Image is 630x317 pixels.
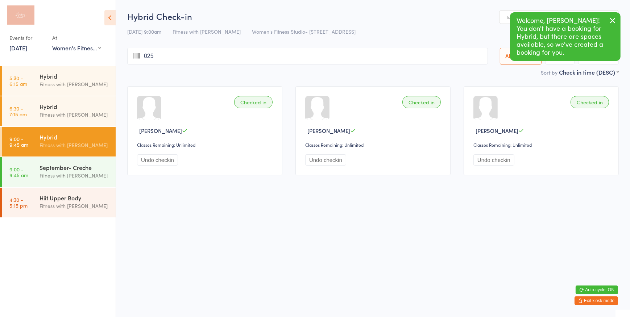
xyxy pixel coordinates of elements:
[173,28,241,35] span: Fitness with [PERSON_NAME]
[127,10,619,22] h2: Hybrid Check-in
[127,48,488,64] input: Search
[7,5,34,25] img: Fitness with Zoe
[9,75,27,87] time: 5:30 - 6:15 am
[473,154,514,166] button: Undo checkin
[40,171,109,180] div: Fitness with [PERSON_NAME]
[2,96,116,126] a: 6:30 -7:15 amHybridFitness with [PERSON_NAME]
[40,141,109,149] div: Fitness with [PERSON_NAME]
[2,157,116,187] a: 9:00 -9:45 amSeptember- CrecheFitness with [PERSON_NAME]
[234,96,273,108] div: Checked in
[137,154,178,166] button: Undo checkin
[2,66,116,96] a: 5:30 -6:15 amHybridFitness with [PERSON_NAME]
[40,110,109,119] div: Fitness with [PERSON_NAME]
[40,194,109,202] div: Hiit Upper Body
[40,103,109,110] div: Hybrid
[476,127,518,134] span: [PERSON_NAME]
[305,154,346,166] button: Undo checkin
[9,136,28,147] time: 9:00 - 9:45 am
[9,197,28,208] time: 4:30 - 5:15 pm
[252,28,356,35] span: Women's Fitness Studio- [STREET_ADDRESS]
[576,285,618,294] button: Auto-cycle: ON
[559,68,619,76] div: Check in time (DESC)
[40,133,109,141] div: Hybrid
[571,96,609,108] div: Checked in
[473,142,611,148] div: Classes Remaining: Unlimited
[9,44,27,52] a: [DATE]
[500,48,542,64] button: All Bookings
[305,142,443,148] div: Classes Remaining: Unlimited
[2,188,116,217] a: 4:30 -5:15 pmHiit Upper BodyFitness with [PERSON_NAME]
[137,142,275,148] div: Classes Remaining: Unlimited
[9,105,27,117] time: 6:30 - 7:15 am
[40,202,109,210] div: Fitness with [PERSON_NAME]
[40,80,109,88] div: Fitness with [PERSON_NAME]
[402,96,441,108] div: Checked in
[52,44,101,52] div: Women's Fitness Studio- [STREET_ADDRESS]
[307,127,350,134] span: [PERSON_NAME]
[541,69,558,76] label: Sort by
[40,163,109,171] div: September- Creche
[52,32,101,44] div: At
[9,32,45,44] div: Events for
[127,28,161,35] span: [DATE] 9:00am
[139,127,182,134] span: [PERSON_NAME]
[2,127,116,157] a: 9:00 -9:45 amHybridFitness with [PERSON_NAME]
[575,296,618,305] button: Exit kiosk mode
[510,12,621,61] div: Welcome, [PERSON_NAME]! You don't have a booking for Hybrid, but there are spaces available, so w...
[40,72,109,80] div: Hybrid
[9,166,28,178] time: 9:00 - 9:45 am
